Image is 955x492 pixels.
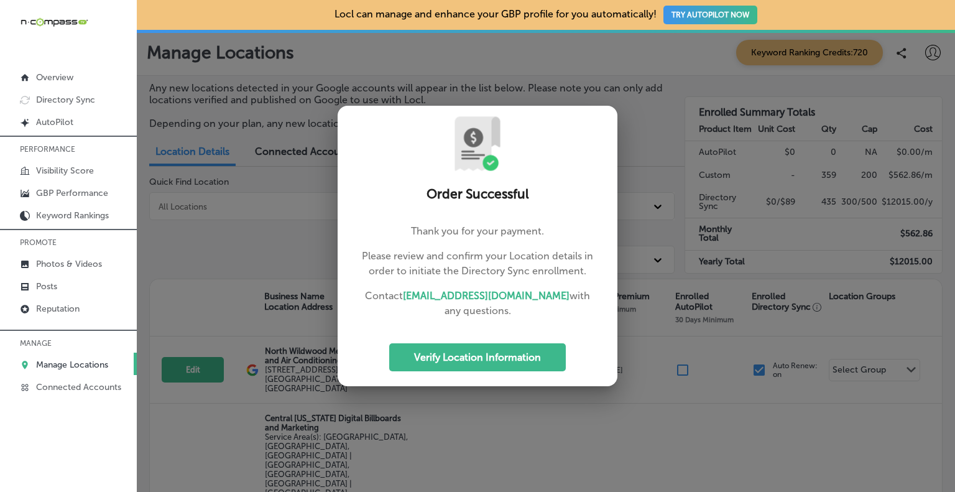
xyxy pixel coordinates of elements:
[36,72,73,83] p: Overview
[36,117,73,128] p: AutoPilot
[36,382,121,392] p: Connected Accounts
[36,304,80,314] p: Reputation
[663,6,757,24] button: TRY AUTOPILOT NOW
[389,343,566,371] button: Verify Location Information
[358,224,597,239] p: Thank you for your payment.
[353,187,602,202] h2: Order Successful
[36,259,102,269] p: Photos & Videos
[20,16,88,28] img: 660ab0bf-5cc7-4cb8-ba1c-48b5ae0f18e60NCTV_CLogo_TV_Black_-500x88.png
[36,188,108,198] p: GBP Performance
[450,116,505,172] img: UryPoqUmSj4VC2ZdTn7sJzIzWBea8n9D3djSW0VNpAAAAABJRU5ErkJggg==
[403,290,570,302] a: [EMAIL_ADDRESS][DOMAIN_NAME]
[36,95,95,105] p: Directory Sync
[36,165,94,176] p: Visibility Score
[36,281,57,292] p: Posts
[358,249,597,279] p: Please review and confirm your Location details in order to initiate the Directory Sync enrollment.
[36,210,109,221] p: Keyword Rankings
[36,360,108,370] p: Manage Locations
[358,289,597,318] p: Contact with any questions.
